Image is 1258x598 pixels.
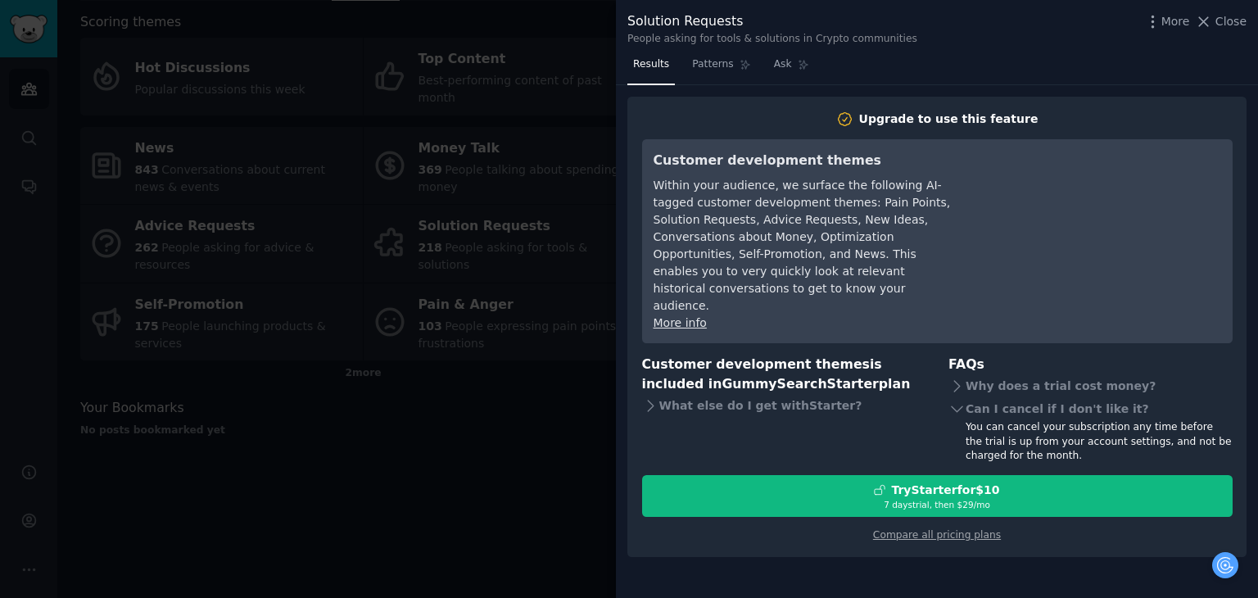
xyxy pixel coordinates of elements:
a: Compare all pricing plans [873,529,1001,541]
div: Try Starter for $10 [891,482,999,499]
h3: Customer development themes [654,151,953,171]
div: People asking for tools & solutions in Crypto communities [627,32,917,47]
button: TryStarterfor$107 daystrial, then $29/mo [642,475,1233,517]
div: Why does a trial cost money? [948,374,1233,397]
div: Within your audience, we surface the following AI-tagged customer development themes: Pain Points... [654,177,953,315]
a: Results [627,52,675,85]
span: Close [1215,13,1247,30]
span: More [1161,13,1190,30]
a: Patterns [686,52,756,85]
h3: Customer development themes is included in plan [642,355,926,395]
span: Results [633,57,669,72]
div: What else do I get with Starter ? [642,395,926,418]
div: Can I cancel if I don't like it? [948,397,1233,420]
div: Upgrade to use this feature [859,111,1039,128]
h3: FAQs [948,355,1233,375]
div: You can cancel your subscription any time before the trial is up from your account settings, and ... [966,420,1233,464]
a: Ask [768,52,815,85]
span: Ask [774,57,792,72]
div: Solution Requests [627,11,917,32]
a: More info [654,316,707,329]
div: 7 days trial, then $ 29 /mo [643,499,1232,510]
button: Close [1195,13,1247,30]
span: GummySearch Starter [722,376,878,392]
iframe: YouTube video player [975,151,1221,274]
button: More [1144,13,1190,30]
span: Patterns [692,57,733,72]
